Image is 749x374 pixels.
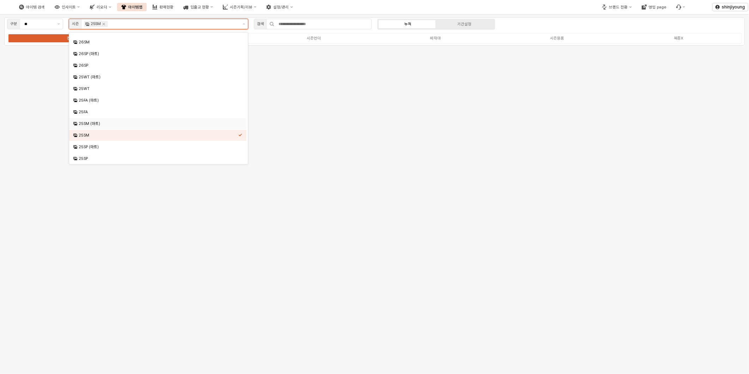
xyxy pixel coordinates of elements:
div: 26SP [79,63,238,68]
div: 검색 [257,21,264,27]
div: 누적 [404,22,412,26]
div: 25SP [79,156,238,161]
label: 시즌용품 [496,35,618,41]
div: 시즌언더 [307,36,321,41]
div: 입출고 현황 [179,3,217,11]
div: 브랜드 전환 [598,3,636,11]
div: 시즌 [72,21,79,27]
div: 26SP (마트) [79,51,238,56]
label: 기간설정 [436,21,493,27]
label: 누적 [380,21,436,27]
div: 기간설정 [457,22,471,26]
div: Menu item 6 [672,3,689,11]
div: 아이템 검색 [15,3,49,11]
div: 파자마 [430,36,441,41]
p: shinjiyoung [722,4,745,10]
div: 26SM [79,40,238,45]
div: 25WT [79,86,238,91]
div: 판매현황 [148,3,178,11]
div: 리오더 [97,5,107,10]
div: 아이템맵 [117,3,147,11]
button: 제안 사항 표시 [240,19,248,29]
div: 25FA [79,109,238,115]
label: 복종X [618,35,739,41]
label: 전체 [10,35,131,41]
div: 아이템 검색 [26,5,45,10]
div: 리오더 [85,3,115,11]
div: 입출고 현황 [190,5,209,10]
div: 시즌기획/리뷰 [219,3,261,11]
div: 시즌용품 [550,36,564,41]
div: 판매현황 [159,5,173,10]
div: 브랜드 전환 [609,5,628,10]
div: 시즌기획/리뷰 [230,5,252,10]
div: Remove 25SM [102,23,105,25]
div: 영업 page [649,5,666,10]
div: 영업 page [638,3,671,11]
div: 복종X [674,36,683,41]
div: 설정/관리 [262,3,297,11]
div: 전체 [67,36,74,41]
div: 25FA (마트) [79,98,238,103]
div: 25SM [91,21,101,27]
div: Select an option [69,32,248,164]
div: 25SM [79,133,238,138]
label: 시즌언더 [253,35,374,41]
div: 25SP (마트) [79,144,238,150]
div: 구분 [10,21,17,27]
div: 인사이트 [62,5,76,10]
div: 설정/관리 [273,5,289,10]
div: 25SM (마트) [79,121,238,126]
div: 인사이트 [50,3,84,11]
div: 아이템맵 [128,5,142,10]
label: 파자마 [374,35,496,41]
div: 25WT (마트) [79,74,238,80]
button: 제안 사항 표시 [55,19,63,29]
